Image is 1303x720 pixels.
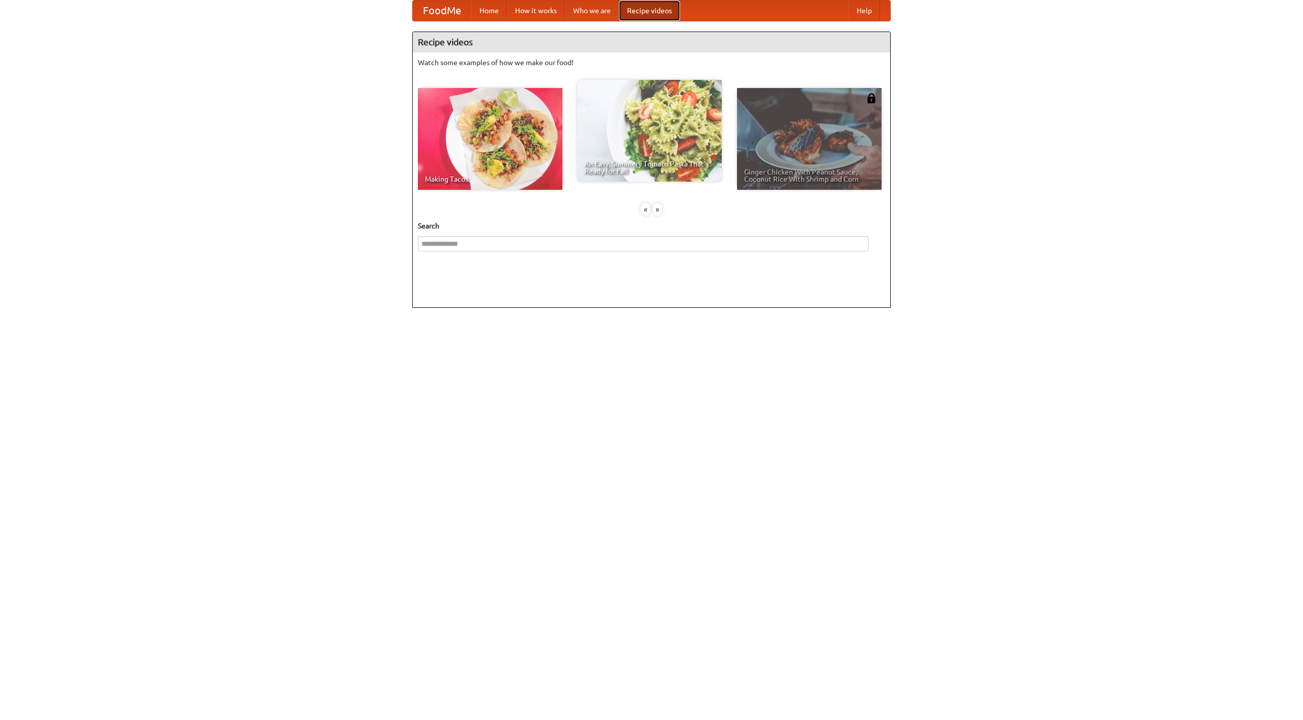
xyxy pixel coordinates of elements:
a: Recipe videos [619,1,680,21]
img: 483408.png [866,93,876,103]
a: Help [848,1,880,21]
div: « [641,203,650,216]
a: Making Tacos [418,88,562,190]
span: An Easy, Summery Tomato Pasta That's Ready for Fall [584,160,715,175]
a: FoodMe [413,1,471,21]
span: Making Tacos [425,176,555,183]
div: » [653,203,662,216]
a: An Easy, Summery Tomato Pasta That's Ready for Fall [577,80,722,182]
a: How it works [507,1,565,21]
a: Who we are [565,1,619,21]
h5: Search [418,221,885,231]
h4: Recipe videos [413,32,890,52]
p: Watch some examples of how we make our food! [418,57,885,68]
a: Home [471,1,507,21]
